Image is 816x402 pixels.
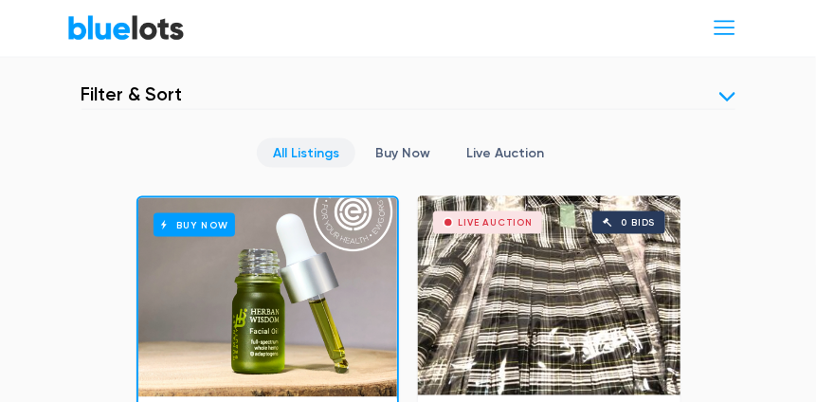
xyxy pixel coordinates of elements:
div: 0 bids [622,218,656,228]
h3: Filter & Sort [82,82,183,105]
a: Buy Now [359,138,446,168]
h6: Buy Now [154,213,236,237]
a: Buy Now [138,198,397,397]
a: Live Auction 0 bids [418,196,680,395]
button: Toggle navigation [699,10,750,46]
a: Live Auction [450,138,560,168]
a: All Listings [257,138,355,168]
div: Live Auction [459,218,534,228]
a: BlueLots [67,14,185,42]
